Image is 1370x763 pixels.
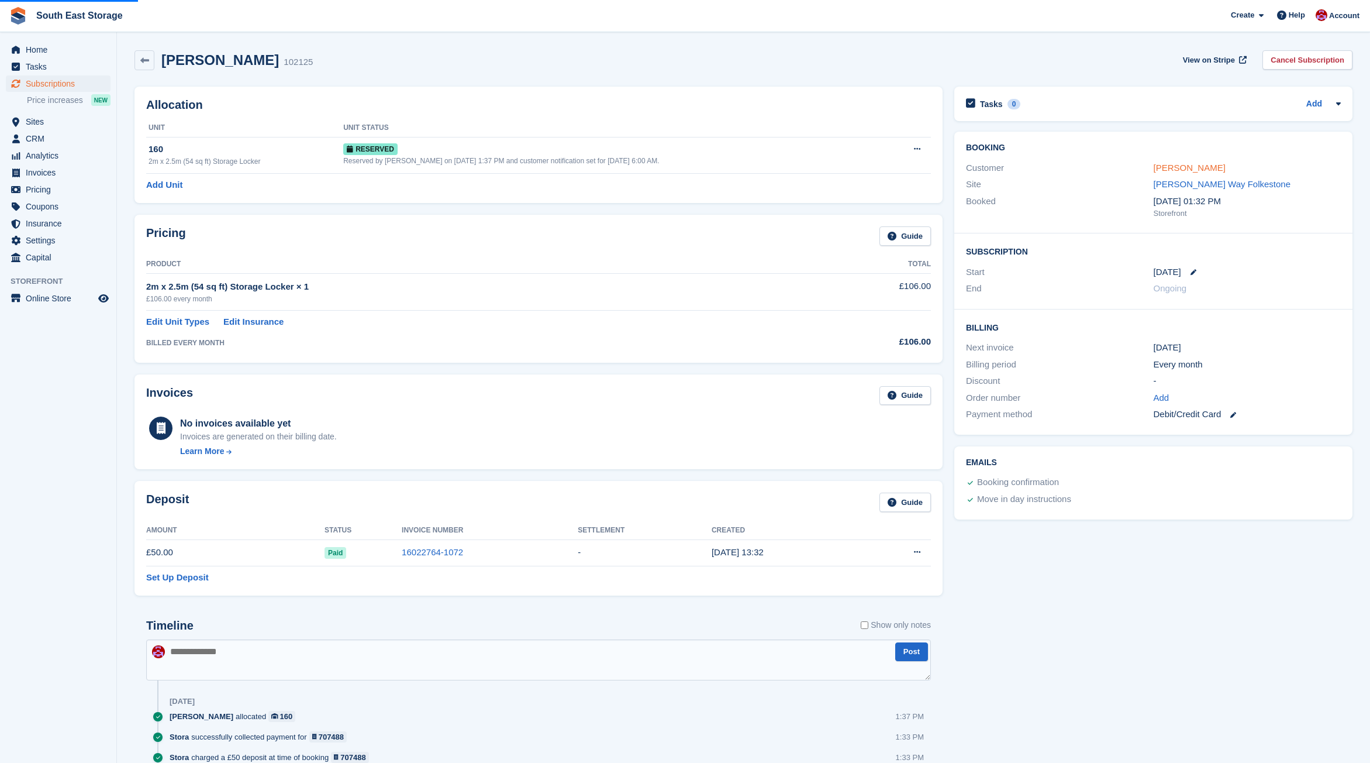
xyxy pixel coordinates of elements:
[26,130,96,147] span: CRM
[966,161,1154,175] div: Customer
[966,195,1154,219] div: Booked
[146,294,803,304] div: £106.00 every month
[1329,10,1359,22] span: Account
[152,645,165,658] img: Roger Norris
[6,130,111,147] a: menu
[180,445,337,458] a: Learn More
[6,59,111,75] a: menu
[309,731,347,743] a: 707488
[170,731,353,743] div: successfully collected payment for
[1154,408,1341,421] div: Debit/Credit Card
[170,697,195,706] div: [DATE]
[284,56,313,69] div: 102125
[6,181,111,198] a: menu
[146,178,182,192] a: Add Unit
[223,315,284,329] a: Edit Insurance
[26,42,96,58] span: Home
[325,547,346,559] span: Paid
[1154,391,1169,405] a: Add
[149,143,343,156] div: 160
[803,335,931,349] div: £106.00
[6,164,111,181] a: menu
[26,215,96,232] span: Insurance
[1289,9,1305,21] span: Help
[6,75,111,92] a: menu
[26,249,96,266] span: Capital
[149,156,343,167] div: 2m x 2.5m (54 sq ft) Storage Locker
[966,341,1154,355] div: Next invoice
[1154,283,1187,293] span: Ongoing
[803,273,931,310] td: £106.00
[6,290,111,307] a: menu
[6,198,111,215] a: menu
[966,358,1154,372] div: Billing period
[180,417,337,431] div: No invoices available yet
[91,94,111,106] div: NEW
[146,315,209,329] a: Edit Unit Types
[712,521,860,540] th: Created
[146,119,343,138] th: Unit
[6,249,111,266] a: menu
[578,539,712,566] td: -
[26,181,96,198] span: Pricing
[1154,179,1291,189] a: [PERSON_NAME] Way Folkestone
[170,731,189,743] span: Stora
[268,711,295,722] a: 160
[896,752,924,763] div: 1:33 PM
[146,280,803,294] div: 2m x 2.5m (54 sq ft) Storage Locker × 1
[1154,195,1341,208] div: [DATE] 01:32 PM
[343,156,889,166] div: Reserved by [PERSON_NAME] on [DATE] 1:37 PM and customer notification set for [DATE] 6:00 AM.
[146,255,803,274] th: Product
[1154,208,1341,219] div: Storefront
[6,147,111,164] a: menu
[896,731,924,743] div: 1:33 PM
[146,521,325,540] th: Amount
[966,143,1341,153] h2: Booking
[861,619,931,631] label: Show only notes
[1231,9,1254,21] span: Create
[6,114,111,130] a: menu
[879,493,931,512] a: Guide
[879,226,931,246] a: Guide
[1306,98,1322,111] a: Add
[1154,163,1226,173] a: [PERSON_NAME]
[861,619,868,631] input: Show only notes
[966,178,1154,191] div: Site
[402,547,463,557] a: 16022764-1072
[340,752,365,763] div: 707488
[146,338,803,348] div: BILLED EVERY MONTH
[11,276,116,287] span: Storefront
[180,431,337,443] div: Invoices are generated on their billing date.
[26,75,96,92] span: Subscriptions
[170,752,189,763] span: Stora
[280,711,293,722] div: 160
[146,98,931,112] h2: Allocation
[146,386,193,405] h2: Invoices
[146,493,189,512] h2: Deposit
[26,114,96,130] span: Sites
[712,547,764,557] time: 2025-08-18 12:32:57 UTC
[170,752,375,763] div: charged a £50 deposit at time of booking
[966,245,1341,257] h2: Subscription
[319,731,344,743] div: 707488
[331,752,369,763] a: 707488
[26,164,96,181] span: Invoices
[26,147,96,164] span: Analytics
[966,282,1154,295] div: End
[977,476,1059,490] div: Booking confirmation
[977,493,1071,507] div: Move in day instructions
[966,391,1154,405] div: Order number
[26,290,96,307] span: Online Store
[966,266,1154,279] div: Start
[1316,9,1327,21] img: Roger Norris
[27,94,111,106] a: Price increases NEW
[170,711,233,722] span: [PERSON_NAME]
[966,321,1341,333] h2: Billing
[180,445,224,458] div: Learn More
[343,143,398,155] span: Reserved
[26,59,96,75] span: Tasks
[1154,341,1341,355] div: [DATE]
[96,291,111,305] a: Preview store
[6,42,111,58] a: menu
[879,386,931,405] a: Guide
